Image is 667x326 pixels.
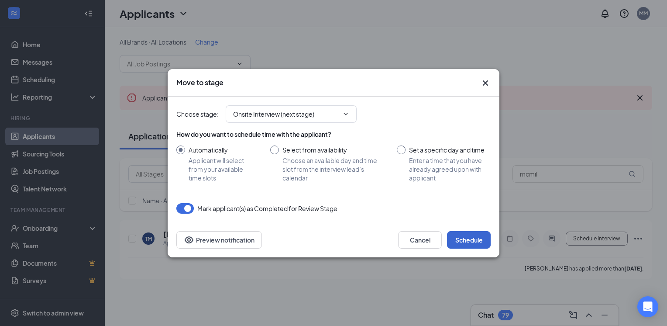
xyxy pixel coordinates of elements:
[637,296,658,317] div: Open Intercom Messenger
[197,203,337,214] span: Mark applicant(s) as Completed for Review Stage
[342,111,349,118] svg: ChevronDown
[176,231,262,249] button: Preview notificationEye
[480,78,491,88] svg: Cross
[398,231,442,249] button: Cancel
[480,78,491,88] button: Close
[447,231,491,249] button: Schedule
[176,130,491,139] div: How do you want to schedule time with the applicant?
[184,235,194,245] svg: Eye
[176,109,219,119] span: Choose stage :
[176,78,223,87] h3: Move to stage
